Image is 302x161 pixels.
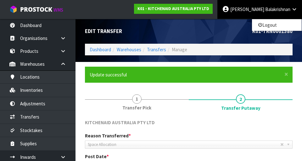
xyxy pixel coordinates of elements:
[90,72,127,78] span: Update successful
[221,105,260,111] span: Transfer Putaway
[284,70,288,79] span: ×
[134,4,213,14] a: K01 - KITCHENAID AUSTRALIA PTY LTD
[265,6,290,12] span: Balakrishnan
[137,6,209,11] strong: K01 - KITCHENAID AUSTRALIA PTY LTD
[88,141,280,148] span: Space Allocation
[85,28,122,35] span: Edit Transfer
[85,119,155,125] span: KITCHENAID AUSTRALIA PTY LTD
[117,47,141,53] a: Warehouses
[230,6,264,12] span: [PERSON_NAME]
[90,47,111,53] a: Dashboard
[147,47,166,53] a: Transfers
[252,21,302,29] a: Logout
[236,94,245,104] span: 2
[20,5,52,14] span: ProStock
[53,7,63,13] small: WMS
[85,153,109,160] label: Post Date
[132,94,142,104] span: 1
[122,104,151,111] span: Transfer Pick
[9,5,17,13] img: cube-alt.png
[85,132,131,139] label: Reason Transferred
[172,47,187,53] span: Manage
